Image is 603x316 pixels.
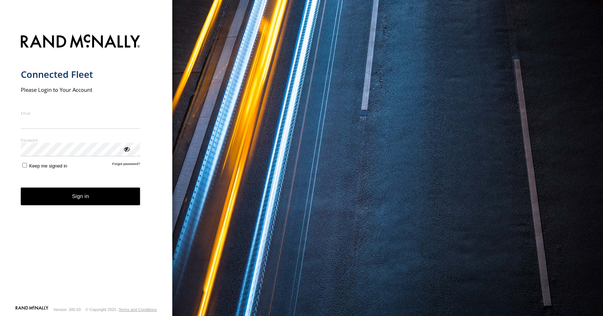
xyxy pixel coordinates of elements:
form: main [21,30,152,305]
div: © Copyright 2025 - [85,307,157,312]
h2: Please Login to Your Account [21,86,140,93]
div: ViewPassword [123,145,130,152]
input: Keep me signed in [22,163,27,168]
img: Rand McNally [21,33,140,51]
span: Keep me signed in [29,163,67,169]
label: Email [21,110,140,116]
a: Forgot password? [112,162,140,169]
a: Visit our Website [15,306,48,313]
h1: Connected Fleet [21,69,140,80]
div: Version: 305.03 [53,307,81,312]
button: Sign in [21,188,140,205]
a: Terms and Conditions [119,307,157,312]
label: Password [21,137,140,143]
